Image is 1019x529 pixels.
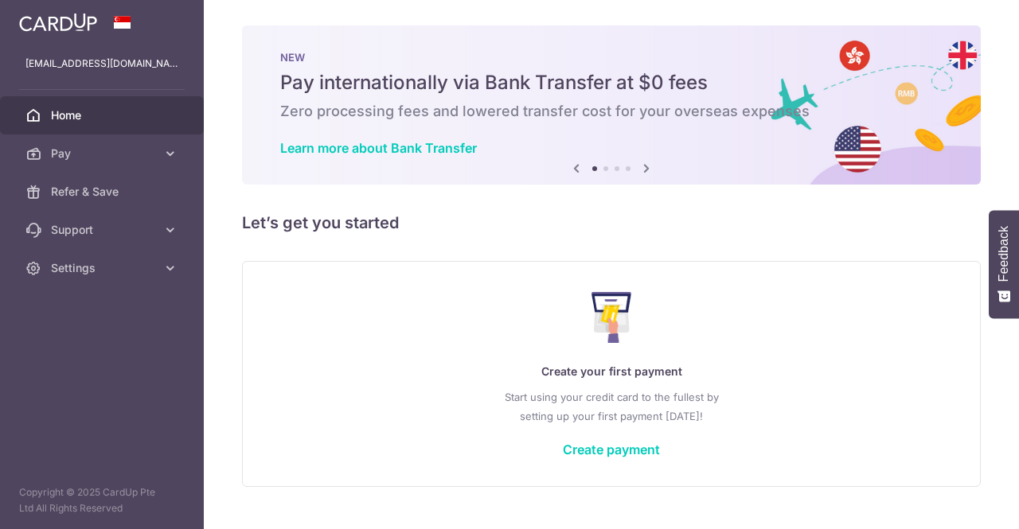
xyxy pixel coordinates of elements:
[51,184,156,200] span: Refer & Save
[25,56,178,72] p: [EMAIL_ADDRESS][DOMAIN_NAME]
[51,260,156,276] span: Settings
[242,210,981,235] h5: Let’s get you started
[19,13,97,32] img: CardUp
[242,25,981,185] img: Bank transfer banner
[51,222,156,238] span: Support
[280,140,477,156] a: Learn more about Bank Transfer
[591,292,632,343] img: Make Payment
[280,102,943,121] h6: Zero processing fees and lowered transfer cost for your overseas expenses
[280,70,943,95] h5: Pay internationally via Bank Transfer at $0 fees
[275,362,948,381] p: Create your first payment
[989,210,1019,318] button: Feedback - Show survey
[997,226,1011,282] span: Feedback
[563,441,660,457] a: Create payment
[51,146,156,161] span: Pay
[280,51,943,64] p: NEW
[51,107,156,123] span: Home
[275,387,948,426] p: Start using your credit card to the fullest by setting up your first payment [DATE]!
